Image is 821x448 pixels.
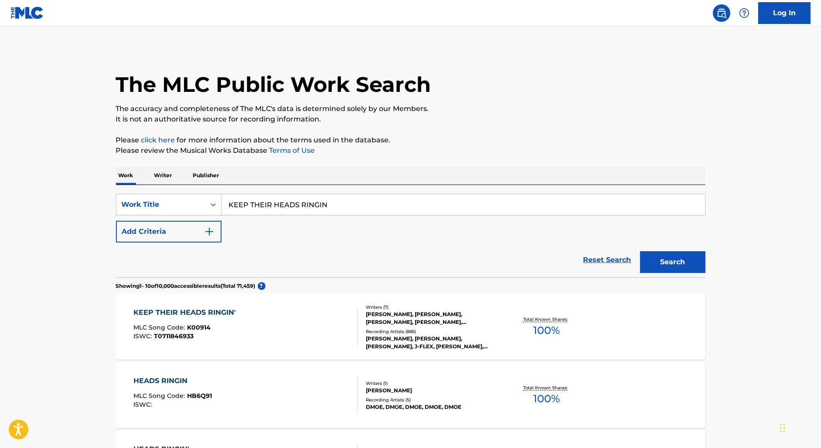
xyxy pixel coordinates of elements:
div: [PERSON_NAME] [366,387,497,394]
div: Writers ( 1 ) [366,380,497,387]
p: Writer [152,166,175,185]
button: Add Criteria [116,221,221,243]
span: MLC Song Code : [133,323,187,331]
p: Publisher [191,166,222,185]
span: MLC Song Code : [133,392,187,400]
div: Writers ( 7 ) [366,304,497,310]
p: Please review the Musical Works Database [116,145,705,156]
span: ISWC : [133,401,154,408]
div: Recording Artists ( 886 ) [366,328,497,335]
div: HEADS RINGIN [133,376,212,386]
span: K00914 [187,323,211,331]
img: help [739,8,749,18]
div: DMOE, DMOE, DMOE, DMOE, DMOE [366,403,497,411]
a: Public Search [713,4,730,22]
p: It is not an authoritative source for recording information. [116,114,705,125]
a: click here [141,136,175,144]
div: Work Title [122,199,200,210]
h1: The MLC Public Work Search [116,71,431,98]
div: Drag [780,415,785,441]
div: [PERSON_NAME], [PERSON_NAME], [PERSON_NAME], J-FLEX, [PERSON_NAME], [PERSON_NAME], [PERSON_NAME],... [366,335,497,350]
p: Total Known Shares: [523,384,570,391]
a: Reset Search [579,250,636,269]
span: ? [258,282,266,290]
p: Total Known Shares: [523,316,570,323]
img: search [716,8,727,18]
a: KEEP THEIR HEADS RINGIN'MLC Song Code:K00914ISWC:T0711846933Writers (7)[PERSON_NAME], [PERSON_NAM... [116,294,705,360]
img: MLC Logo [10,7,44,19]
span: HB6Q91 [187,392,212,400]
img: 9d2ae6d4665cec9f34b9.svg [204,226,215,237]
div: Recording Artists ( 5 ) [366,397,497,403]
p: Work [116,166,136,185]
span: ISWC : [133,332,154,340]
span: T0711846933 [154,332,194,340]
a: Terms of Use [268,146,315,155]
div: KEEP THEIR HEADS RINGIN' [133,307,240,318]
p: Showing 1 - 10 of 10,000 accessible results (Total 71,459 ) [116,282,255,290]
form: Search Form [116,194,705,277]
a: HEADS RINGINMLC Song Code:HB6Q91ISWC:Writers (1)[PERSON_NAME]Recording Artists (5)DMOE, DMOE, DMO... [116,363,705,428]
div: [PERSON_NAME], [PERSON_NAME], [PERSON_NAME], [PERSON_NAME], [PERSON_NAME], [PERSON_NAME], [PERSON... [366,310,497,326]
button: Search [640,251,705,273]
span: 100 % [533,323,560,338]
div: Help [736,4,753,22]
iframe: Chat Widget [777,406,821,448]
p: The accuracy and completeness of The MLC's data is determined solely by our Members. [116,104,705,114]
p: Please for more information about the terms used in the database. [116,135,705,145]
span: 100 % [533,391,560,407]
a: Log In [758,2,811,24]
